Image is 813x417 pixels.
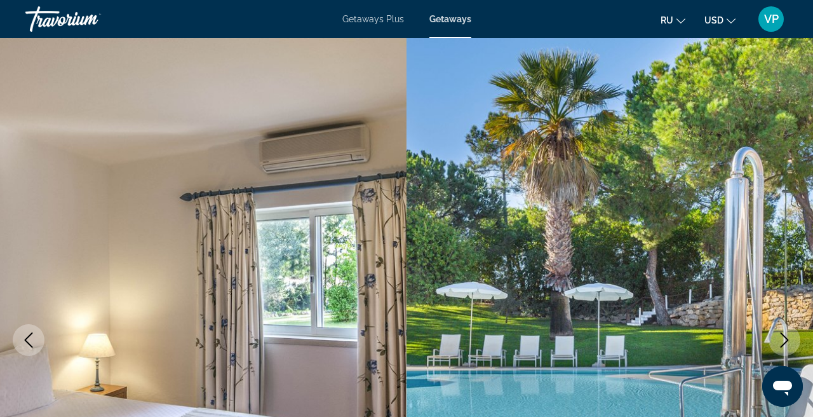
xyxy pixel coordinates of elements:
a: Travorium [25,3,152,36]
a: Getaways Plus [342,14,404,24]
button: Next image [769,324,800,356]
span: ru [661,15,673,25]
button: Previous image [13,324,44,356]
button: Change language [661,11,685,29]
iframe: Кнопка для запуску вікна повідомлень [762,366,803,407]
span: VP [764,13,779,25]
a: Getaways [429,14,471,24]
button: User Menu [755,6,788,32]
button: Change currency [704,11,736,29]
span: USD [704,15,723,25]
